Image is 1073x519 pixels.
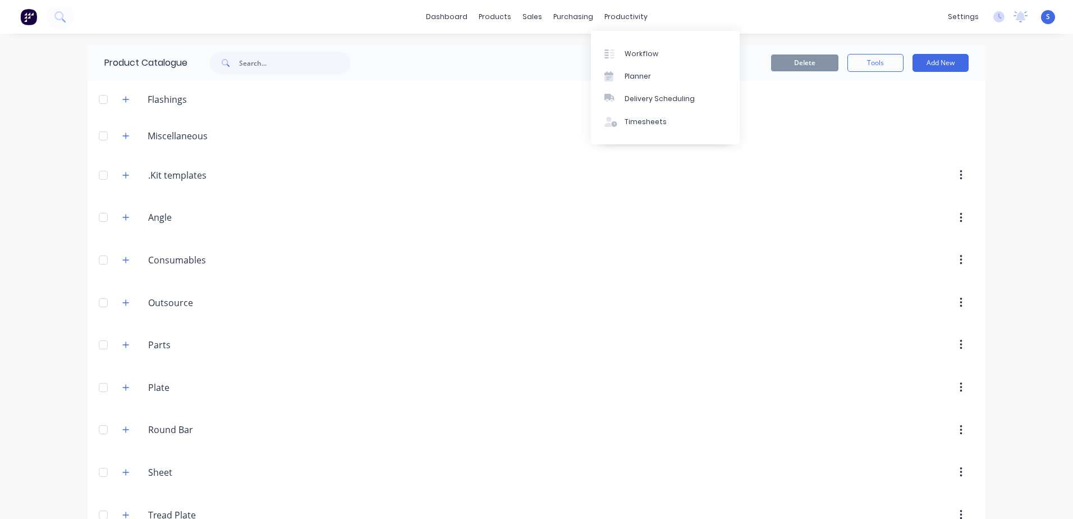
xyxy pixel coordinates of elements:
[148,296,281,309] input: Enter category name
[148,466,281,479] input: Enter category name
[139,129,217,143] div: Miscellaneous
[599,8,653,25] div: productivity
[148,253,281,267] input: Enter category name
[625,117,667,127] div: Timesheets
[912,54,969,72] button: Add New
[473,8,517,25] div: products
[20,8,37,25] img: Factory
[625,49,658,59] div: Workflow
[148,381,281,394] input: Enter category name
[591,65,740,88] a: Planner
[591,42,740,65] a: Workflow
[625,94,695,104] div: Delivery Scheduling
[148,423,281,436] input: Enter category name
[1046,12,1050,22] span: S
[420,8,473,25] a: dashboard
[591,88,740,110] a: Delivery Scheduling
[847,54,904,72] button: Tools
[548,8,599,25] div: purchasing
[139,93,196,106] div: Flashings
[148,211,281,224] input: Enter category name
[239,52,350,74] input: Search...
[148,338,281,352] input: Enter category name
[771,54,838,71] button: Delete
[591,111,740,133] a: Timesheets
[517,8,548,25] div: sales
[88,45,187,81] div: Product Catalogue
[625,71,651,81] div: Planner
[148,169,281,182] input: Enter category name
[942,8,984,25] div: settings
